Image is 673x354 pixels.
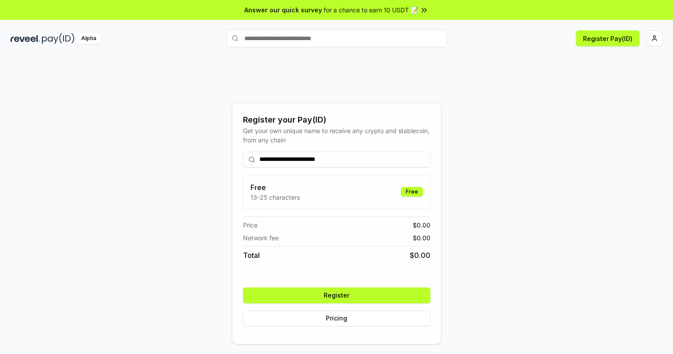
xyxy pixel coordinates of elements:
[243,233,279,242] span: Network fee
[11,33,40,44] img: reveel_dark
[243,310,430,326] button: Pricing
[244,5,322,15] span: Answer our quick survey
[243,114,430,126] div: Register your Pay(ID)
[243,287,430,303] button: Register
[410,250,430,261] span: $ 0.00
[251,193,300,202] p: 13-25 characters
[413,233,430,242] span: $ 0.00
[76,33,101,44] div: Alpha
[243,250,260,261] span: Total
[413,220,430,230] span: $ 0.00
[243,126,430,145] div: Get your own unique name to receive any crypto and stablecoin, from any chain
[576,30,639,46] button: Register Pay(ID)
[42,33,75,44] img: pay_id
[401,187,423,197] div: Free
[324,5,418,15] span: for a chance to earn 10 USDT 📝
[243,220,258,230] span: Price
[251,182,300,193] h3: Free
